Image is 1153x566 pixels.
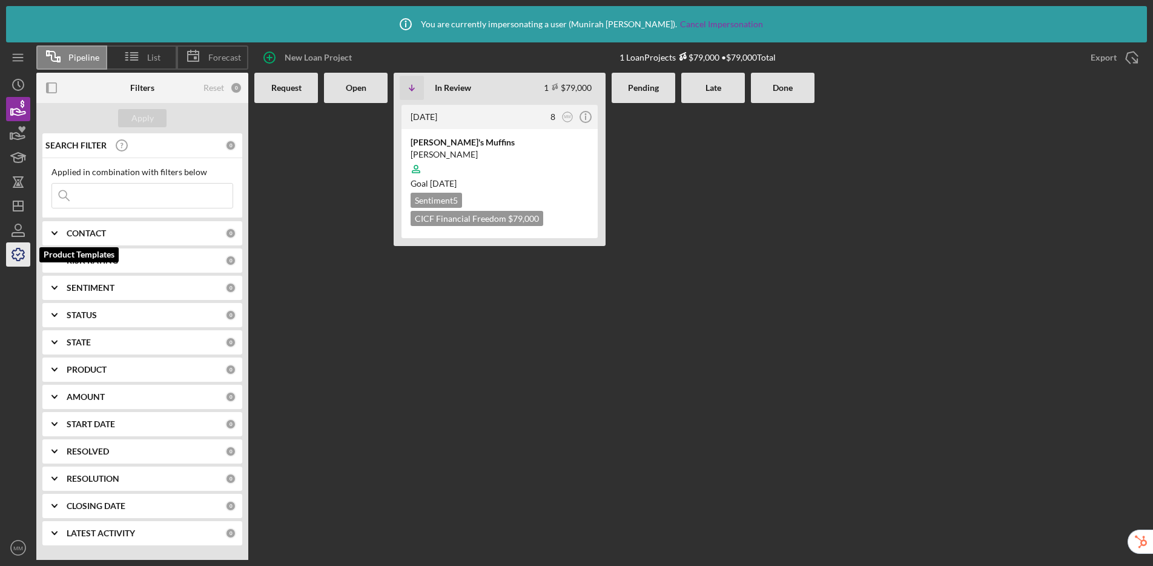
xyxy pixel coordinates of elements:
[560,109,576,125] button: MM
[225,364,236,375] div: 0
[411,136,589,148] div: [PERSON_NAME]'s Muffins
[68,53,99,62] span: Pipeline
[550,112,555,122] div: 8
[118,109,167,127] button: Apply
[67,283,114,293] b: SENTIMENT
[67,501,125,511] b: CLOSING DATE
[285,45,352,70] div: New Loan Project
[346,83,366,93] b: Open
[435,83,471,93] b: In Review
[67,338,91,347] b: STATE
[411,148,589,161] div: [PERSON_NAME]
[13,545,23,551] text: MM
[67,310,97,320] b: STATUS
[628,83,659,93] b: Pending
[67,256,118,265] b: RISK RATING
[430,178,457,188] time: 11/07/2025
[411,193,462,208] div: Sentiment 5
[1079,45,1147,70] button: Export
[225,473,236,484] div: 0
[508,213,539,224] span: $79,000
[544,82,592,93] div: 1 $79,000
[147,53,160,62] span: List
[411,178,457,188] span: Goal
[271,83,302,93] b: Request
[391,9,763,39] div: You are currently impersonating a user ( Munirah [PERSON_NAME] ).
[400,103,600,240] a: [DATE]8MM[PERSON_NAME]'s Muffins[PERSON_NAME]Goal [DATE]Sentiment5CICF Financial Freedom $79,000
[45,141,107,150] b: SEARCH FILTER
[225,391,236,402] div: 0
[225,310,236,321] div: 0
[705,83,721,93] b: Late
[1091,45,1117,70] div: Export
[131,109,154,127] div: Apply
[680,19,763,29] a: Cancel Impersonation
[225,337,236,348] div: 0
[411,211,543,226] div: CICF Financial Freedom
[225,501,236,511] div: 0
[203,83,224,93] div: Reset
[225,282,236,293] div: 0
[225,255,236,266] div: 0
[67,447,109,456] b: RESOLVED
[67,392,105,402] b: AMOUNT
[67,474,119,484] b: RESOLUTION
[130,83,154,93] b: Filters
[225,419,236,430] div: 0
[411,112,437,122] time: 2025-09-25 17:17
[225,528,236,539] div: 0
[619,52,776,62] div: 1 Loan Projects • $79,000 Total
[773,83,793,93] b: Done
[564,115,571,119] text: MM
[208,53,241,62] span: Forecast
[225,228,236,239] div: 0
[67,228,106,238] b: CONTACT
[67,528,135,538] b: LATEST ACTIVITY
[254,45,364,70] button: New Loan Project
[225,140,236,151] div: 0
[67,365,107,375] b: PRODUCT
[6,536,30,560] button: MM
[67,419,115,429] b: START DATE
[225,446,236,457] div: 0
[51,167,233,177] div: Applied in combination with filters below
[230,82,242,94] div: 0
[676,52,719,62] div: $79,000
